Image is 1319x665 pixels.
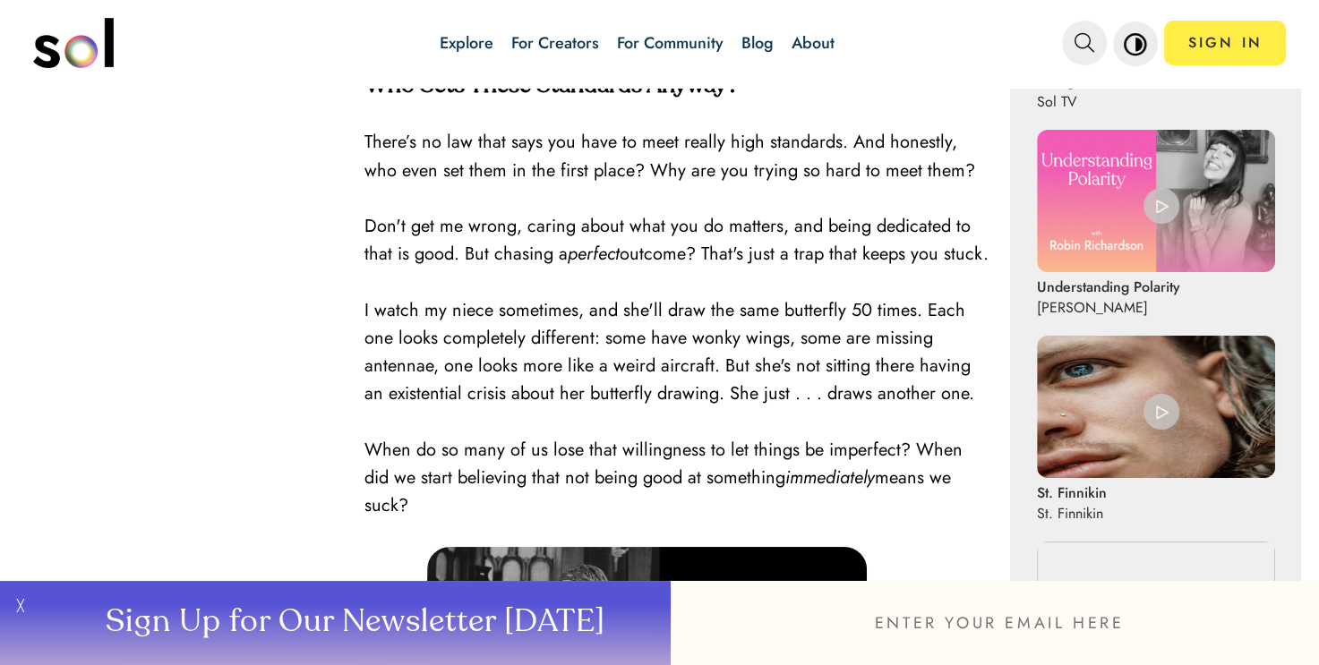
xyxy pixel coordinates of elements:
[364,297,974,407] span: I watch my niece sometimes, and she'll draw the same butterfly 50 times. Each one looks completel...
[1037,130,1275,272] img: Understanding Polarity
[364,74,739,98] strong: Who Sets These Standards Anyway?
[568,241,620,267] em: perfect
[36,581,671,665] button: Sign Up for Our Newsletter [DATE]
[1037,482,1107,503] p: St. Finnikin
[1037,503,1107,524] p: St. Finnikin
[1037,277,1180,297] p: Understanding Polarity
[364,213,971,267] span: Don't get me wrong, caring about what you do matters, and being dedicated to that is good. But ch...
[1037,91,1191,112] p: Sol TV
[671,581,1319,665] input: ENTER YOUR EMAIL HERE
[33,18,114,68] img: logo
[364,437,963,490] span: When do so many of us lose that willingness to let things be imperfect? When did we start believi...
[1164,21,1286,65] a: SIGN IN
[785,465,875,490] em: immediately
[620,241,989,267] span: outcome? That's just a trap that keeps you stuck.
[741,31,774,55] a: Blog
[364,129,975,183] span: There’s no law that says you have to meet really high standards. And honestly, who even set them ...
[617,31,724,55] a: For Community
[1143,394,1179,430] img: play
[1143,188,1179,224] img: play
[511,31,599,55] a: For Creators
[1037,297,1180,318] p: [PERSON_NAME]
[1037,336,1275,478] img: St. Finnikin
[33,12,1286,74] nav: main navigation
[440,31,493,55] a: Explore
[792,31,835,55] a: About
